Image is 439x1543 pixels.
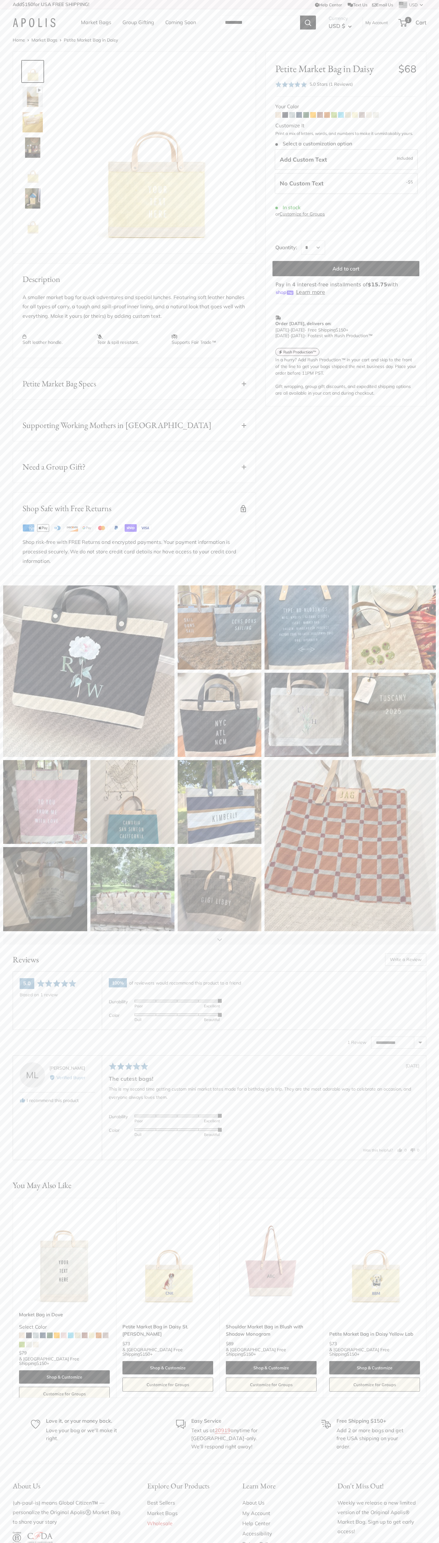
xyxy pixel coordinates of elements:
[337,1480,426,1492] p: Don't Miss Out!
[397,1147,407,1153] button: Yes
[172,334,240,345] p: Supports Fair Trade™
[275,204,300,210] span: In stock
[280,156,327,163] span: Add Custom Text
[315,2,342,7] a: Help Center
[337,1498,426,1536] p: Weekly we release a new limited version of the Original Apolis® Market Bag. Sign up to get early ...
[310,81,353,88] div: 5.0 Stars (1 Reviews)
[336,327,346,333] span: $150
[109,995,134,1009] td: Durability
[242,1528,315,1539] a: Accessibility
[275,333,289,338] span: [DATE]
[147,1480,220,1492] button: Explore Our Products
[275,63,393,75] span: Petite Market Bag in Daisy
[23,273,246,285] h2: Description
[165,18,196,27] a: Coming Soon
[122,1323,213,1338] a: Petite Market Bag in Daisy St. [PERSON_NAME]
[23,419,212,431] span: Supporting Working Mothers in [GEOGRAPHIC_DATA]
[109,1110,134,1124] th: Durability
[23,980,31,986] span: 5.0
[177,1018,220,1022] div: Beautiful
[272,261,419,276] button: Add to cart
[275,333,372,338] span: - Fastest with Rush Production™
[49,1074,95,1081] div: Verified Buyer
[13,1498,125,1527] p: (uh-paul-is) means Global Citizen™️ — personalize the Original Apolis®️ Market Bag to share your ...
[177,1119,220,1123] div: Excellent
[348,2,367,7] a: Text Us
[23,334,91,345] p: Soft leather handle.
[275,102,416,111] div: Your Color
[226,1361,317,1374] a: Shop & Customize
[275,327,289,333] span: [DATE]
[13,1481,40,1491] span: About Us
[23,137,43,158] img: Petite Market Bag in Daisy
[291,333,305,338] span: [DATE]
[134,1119,177,1123] div: Poor
[275,357,416,397] div: In a hurry? Add Rush Production™ in your cart and skip to the front of the line to get your bags ...
[280,180,324,187] span: No Custom Text
[23,293,246,321] p: A smaller market bag for quick adventures and special lunches. Featuring soft leather handles for...
[363,1148,393,1152] span: Was this helpful?
[19,1214,110,1305] a: Market Bag in DoveMarket Bag in Dove
[242,1498,315,1508] a: About Us
[19,1350,27,1356] span: $79
[19,1370,110,1384] a: Shop & Customize
[19,1214,110,1305] img: Market Bag in Dove
[275,173,418,194] label: Leave Blank
[226,1214,317,1305] img: Shoulder Market Bag in Blush with Shadow Monogram
[275,327,413,338] p: - Free Shipping +
[13,37,25,43] a: Home
[13,36,118,44] nav: Breadcrumb
[23,502,111,515] h2: Shop Safe with Free Returns
[347,1039,366,1046] div: 1 Review
[22,1,33,7] span: $150
[242,1518,315,1528] a: Help Center
[408,1147,419,1153] button: No
[21,212,44,235] a: Petite Market Bag in Daisy
[147,1481,209,1491] span: Explore Our Products
[13,410,256,441] button: Supporting Working Mothers in [GEOGRAPHIC_DATA]
[122,1347,213,1356] span: & [GEOGRAPHIC_DATA] Free Shipping +
[275,141,352,147] span: Select a customization option
[329,1361,420,1374] a: Shop & Customize
[23,461,86,473] span: Need a Group Gift?
[147,1518,220,1528] a: Wholesale
[405,17,411,23] span: 1
[23,214,43,234] img: Petite Market Bag in Daisy
[275,321,331,326] strong: Order [DATE], delivers on:
[177,1004,220,1008] div: Excellent
[19,1311,110,1318] a: Market Bag in Dove
[215,1427,231,1433] a: 20919
[13,368,256,399] button: Petite Market Bag Specs
[243,1351,253,1357] span: $150
[275,80,353,89] div: 5.0 Stars (1 Reviews)
[397,154,413,162] span: Included
[140,1351,150,1357] span: $150
[147,1508,220,1518] a: Market Bags
[19,1387,110,1401] a: Customize for Groups
[23,377,96,390] span: Petite Market Bag Specs
[275,149,418,170] label: Add Custom Text
[372,2,393,7] a: Email Us
[191,1426,263,1451] p: Text us at anytime for [GEOGRAPHIC_DATA]-only. We’ll respond right away!
[289,333,291,338] span: -
[129,980,241,986] span: of reviewers would recommend this product to a friend
[122,1361,213,1374] a: Shop & Customize
[23,538,246,566] p: Shop risk-free with FREE Returns and encrypted payments. Your payment information is processed se...
[122,1214,213,1305] img: Petite Market Bag in Daisy St. Bernard
[385,953,426,965] a: Write a Review
[347,1351,357,1357] span: $150
[329,21,352,31] button: USD $
[242,1481,276,1491] span: Learn More
[21,187,44,210] a: Petite Market Bag in Daisy
[109,1075,419,1083] h2: The cutest bags!
[21,162,44,184] a: Petite Market Bag in Daisy
[275,239,301,255] label: Quantity:
[226,1341,233,1346] span: $89
[408,179,413,184] span: $5
[23,87,43,107] img: Petite Market Bag in Daisy
[147,1498,220,1508] a: Best Sellers
[134,1004,177,1008] div: Poor
[109,1009,134,1023] td: Color
[109,978,127,987] span: 100%
[122,18,154,27] a: Group Gifting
